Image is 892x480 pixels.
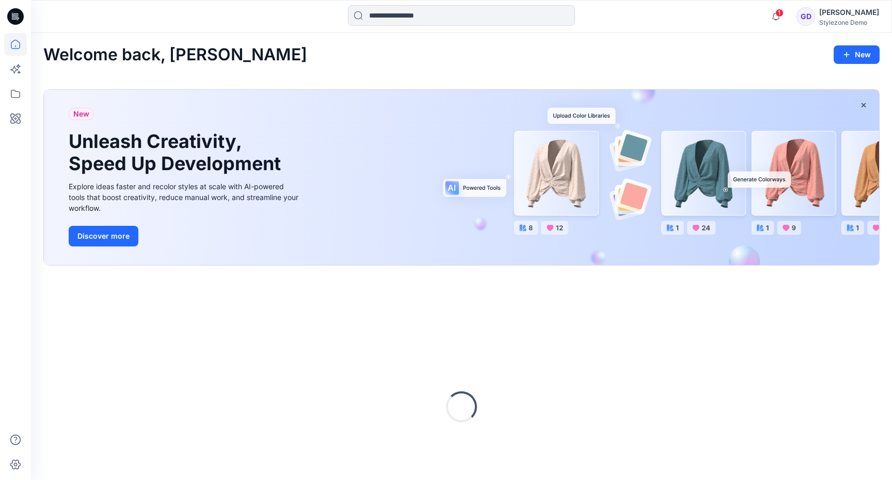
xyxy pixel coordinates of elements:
[834,45,880,64] button: New
[797,7,815,26] div: GD
[69,181,301,213] div: Explore ideas faster and recolor styles at scale with AI-powered tools that boost creativity, red...
[775,9,784,17] span: 1
[819,6,879,19] div: [PERSON_NAME]
[43,45,307,64] h2: Welcome back, [PERSON_NAME]
[73,108,89,120] span: New
[69,130,285,175] h1: Unleash Creativity, Speed Up Development
[69,226,301,246] a: Discover more
[819,19,879,26] div: Stylezone Demo
[69,226,138,246] button: Discover more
